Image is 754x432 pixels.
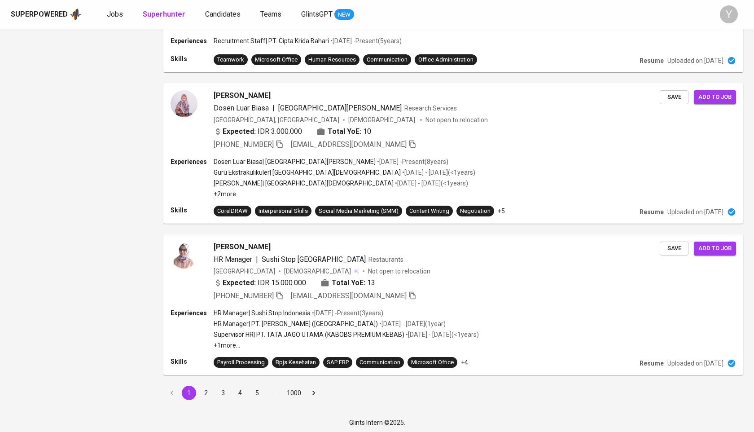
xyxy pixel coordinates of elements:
[163,83,743,224] a: [PERSON_NAME]Dosen Luar Biasa|[GEOGRAPHIC_DATA][PERSON_NAME]Research Services[GEOGRAPHIC_DATA], [...
[214,278,306,288] div: IDR 15.000.000
[409,207,449,216] div: Content Writing
[70,8,82,21] img: app logo
[418,56,473,64] div: Office Administration
[327,358,349,367] div: SAP ERP
[182,386,196,400] button: page 1
[250,386,264,400] button: Go to page 5
[363,126,371,137] span: 10
[214,179,394,188] p: [PERSON_NAME] | [GEOGRAPHIC_DATA][DEMOGRAPHIC_DATA]
[217,56,244,64] div: Teamwork
[334,10,354,19] span: NEW
[259,207,308,216] div: Interpersonal Skills
[163,386,322,400] nav: pagination navigation
[214,291,274,300] span: [PHONE_NUMBER]
[368,267,430,276] p: Not open to relocation
[255,56,298,64] div: Microsoft Office
[694,90,736,104] button: Add to job
[214,36,329,45] p: Recruitment Staff | PT. Cipta Krida Bahari
[214,140,274,149] span: [PHONE_NUMBER]
[171,54,214,63] p: Skills
[214,319,378,328] p: HR Manager | PT. [PERSON_NAME] ([GEOGRAPHIC_DATA])
[284,386,304,400] button: Go to page 1000
[291,140,407,149] span: [EMAIL_ADDRESS][DOMAIN_NAME]
[143,9,187,20] a: Superhunter
[329,36,402,45] p: • [DATE] - Present ( 5 years )
[214,126,302,137] div: IDR 3.000.000
[460,207,491,216] div: Negotiation
[223,278,256,288] b: Expected:
[214,168,401,177] p: Guru Ekstrakulikuler | [GEOGRAPHIC_DATA][DEMOGRAPHIC_DATA]
[171,309,214,317] p: Experiences
[205,9,242,20] a: Candidates
[107,9,125,20] a: Jobs
[404,330,479,339] p: • [DATE] - [DATE] ( <1 years )
[411,358,454,367] div: Microsoft Office
[214,190,475,198] p: +2 more ...
[171,36,214,45] p: Experiences
[260,9,283,20] a: Teams
[367,278,375,288] span: 13
[498,207,505,216] p: +5
[368,256,403,263] span: Restaurants
[401,168,475,177] p: • [DATE] - [DATE] ( <1 years )
[205,10,241,18] span: Candidates
[307,386,321,400] button: Go to next page
[667,359,723,368] p: Uploaded on [DATE]
[640,207,664,216] p: Resume
[214,341,479,350] p: +1 more ...
[276,358,316,367] div: Bpjs Kesehatan
[217,358,265,367] div: Payroll Processing
[425,115,488,124] p: Not open to relocation
[171,90,197,117] img: 43f454a2f01d2c612a151d85e97382a9.png
[301,9,354,20] a: GlintsGPT NEW
[171,157,214,166] p: Experiences
[217,207,248,216] div: CorelDRAW
[11,9,68,20] div: Superpowered
[262,255,366,264] span: Sushi Stop [GEOGRAPHIC_DATA]
[284,267,352,276] span: [DEMOGRAPHIC_DATA]
[319,207,399,216] div: Social Media Marketing (SMM)
[404,105,457,112] span: Research Services
[359,358,400,367] div: Communication
[256,254,258,265] span: |
[171,242,197,269] img: 2e71d092a920b52ee2b1a42f28156514.jpg
[214,267,275,276] div: [GEOGRAPHIC_DATA]
[667,207,723,216] p: Uploaded on [DATE]
[214,330,404,339] p: Supervisor HR | PT. TATA JAGO UTAMA (KABOBS PREMIUM KEBAB)
[378,319,446,328] p: • [DATE] - [DATE] ( 1 year )
[171,206,214,215] p: Skills
[660,90,688,104] button: Save
[348,115,416,124] span: [DEMOGRAPHIC_DATA]
[332,278,365,288] b: Total YoE:
[664,243,684,254] span: Save
[291,291,407,300] span: [EMAIL_ADDRESS][DOMAIN_NAME]
[328,126,361,137] b: Total YoE:
[720,5,738,23] div: Y
[640,56,664,65] p: Resume
[214,104,269,112] span: Dosen Luar Biasa
[214,242,271,252] span: [PERSON_NAME]
[107,10,123,18] span: Jobs
[311,309,383,317] p: • [DATE] - Present ( 3 years )
[301,10,333,18] span: GlintsGPT
[278,104,402,112] span: [GEOGRAPHIC_DATA][PERSON_NAME]
[214,309,311,317] p: HR Manager | Sushi Stop Indonesia
[694,242,736,256] button: Add to job
[660,242,688,256] button: Save
[214,255,252,264] span: HR Manager
[171,357,214,366] p: Skills
[272,103,275,114] span: |
[394,179,468,188] p: • [DATE] - [DATE] ( <1 years )
[223,126,256,137] b: Expected:
[308,56,356,64] div: Human Resources
[214,90,271,101] span: [PERSON_NAME]
[698,92,732,102] span: Add to job
[216,386,230,400] button: Go to page 3
[640,359,664,368] p: Resume
[260,10,281,18] span: Teams
[233,386,247,400] button: Go to page 4
[163,234,743,375] a: [PERSON_NAME]HR Manager|Sushi Stop [GEOGRAPHIC_DATA]Restaurants[GEOGRAPHIC_DATA][DEMOGRAPHIC_DATA...
[667,56,723,65] p: Uploaded on [DATE]
[664,92,684,102] span: Save
[376,157,448,166] p: • [DATE] - Present ( 8 years )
